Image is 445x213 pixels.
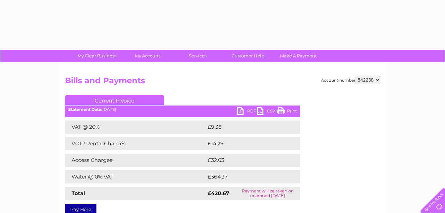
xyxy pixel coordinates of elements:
[257,107,277,117] a: CSV
[70,50,124,62] a: My Clear Business
[65,170,206,183] td: Water @ 0% VAT
[65,137,206,150] td: VOIP Rental Charges
[72,190,85,196] strong: Total
[208,190,229,196] strong: £420.67
[65,95,164,105] a: Current Invoice
[206,154,287,167] td: £32.63
[206,170,289,183] td: £364.37
[206,120,285,134] td: £9.38
[271,50,326,62] a: Make A Payment
[65,120,206,134] td: VAT @ 20%
[321,76,380,84] div: Account number
[68,107,102,112] b: Statement Date:
[65,154,206,167] td: Access Charges
[65,76,380,89] h2: Bills and Payments
[120,50,175,62] a: My Account
[170,50,225,62] a: Services
[206,137,286,150] td: £14.29
[237,107,257,117] a: PDF
[221,50,275,62] a: Customer Help
[65,107,300,112] div: [DATE]
[235,187,300,200] td: Payment will be taken on or around [DATE]
[277,107,297,117] a: Print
